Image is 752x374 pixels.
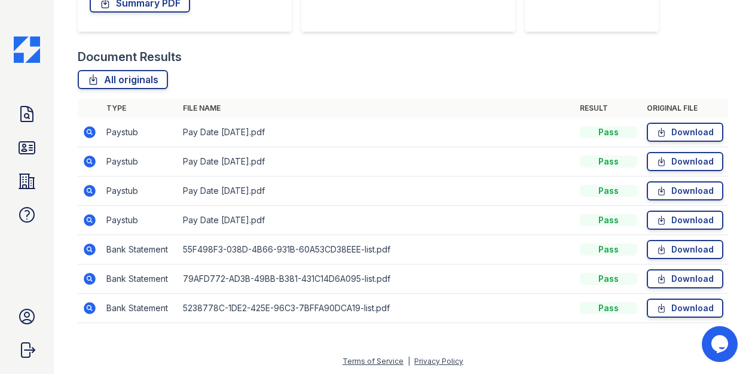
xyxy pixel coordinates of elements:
td: Pay Date [DATE].pdf [178,147,575,177]
a: Download [647,211,723,230]
a: All originals [78,70,168,89]
div: Document Results [78,48,182,65]
th: Result [575,99,642,118]
td: Bank Statement [102,294,178,323]
td: 79AFD772-AD3B-49BB-B381-431C14D6A095-list.pdf [178,264,575,294]
div: Pass [580,273,637,285]
div: Pass [580,302,637,314]
td: 55F498F3-038D-4B66-931B-60A53CD38EEE-list.pdf [178,235,575,264]
td: Paystub [102,177,178,206]
iframe: chat widget [702,326,740,362]
th: Original file [642,99,728,118]
td: Bank Statement [102,264,178,294]
a: Download [647,152,723,171]
a: Download [647,269,723,288]
td: 5238778C-1DE2-425E-96C3-7BFFA90DCA19-list.pdf [178,294,575,323]
div: Pass [580,214,637,226]
div: Pass [580,156,637,168]
td: Pay Date [DATE].pdf [178,118,575,147]
th: Type [102,99,178,118]
a: Privacy Policy [414,357,463,366]
img: CE_Icon_Blue-c292c112584629df590d857e76928e9f676e5b41ef8f769ba2f05ee15b207248.png [14,37,40,63]
td: Pay Date [DATE].pdf [178,206,575,235]
a: Download [647,123,723,142]
td: Bank Statement [102,235,178,264]
th: File name [178,99,575,118]
td: Paystub [102,206,178,235]
div: Pass [580,126,637,138]
div: Pass [580,244,637,256]
a: Download [647,240,723,259]
a: Download [647,181,723,200]
div: Pass [580,185,637,197]
a: Download [647,299,723,318]
a: Terms of Service [343,357,403,366]
td: Paystub [102,147,178,177]
td: Paystub [102,118,178,147]
div: | [408,357,410,366]
td: Pay Date [DATE].pdf [178,177,575,206]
